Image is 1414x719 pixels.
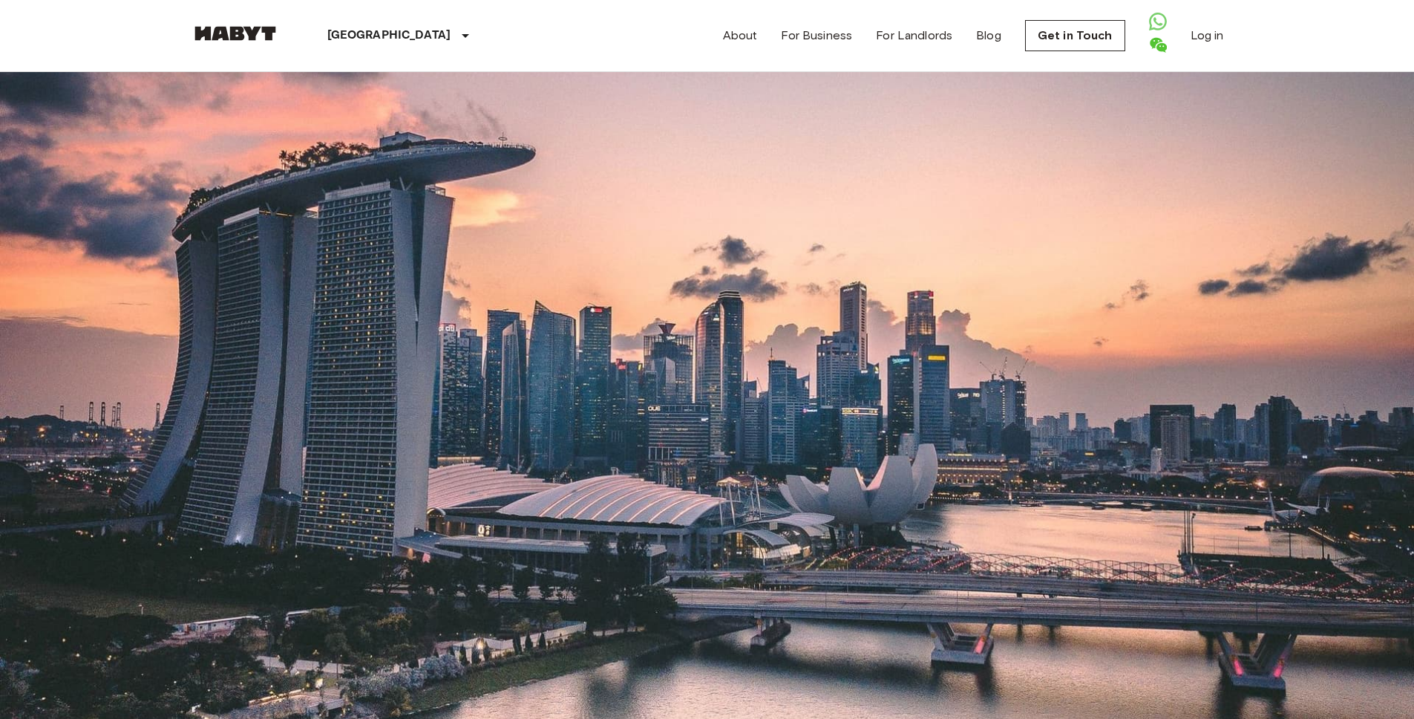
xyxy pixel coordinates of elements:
img: Habyt [191,26,280,41]
a: For Business [781,27,852,45]
a: Open WhatsApp [1149,19,1167,33]
a: Open WeChat [1149,42,1167,56]
a: Blog [976,27,1001,45]
a: About [723,27,758,45]
a: For Landlords [876,27,952,45]
a: Log in [1191,27,1224,45]
p: [GEOGRAPHIC_DATA] [327,27,451,45]
a: Get in Touch [1025,20,1125,51]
